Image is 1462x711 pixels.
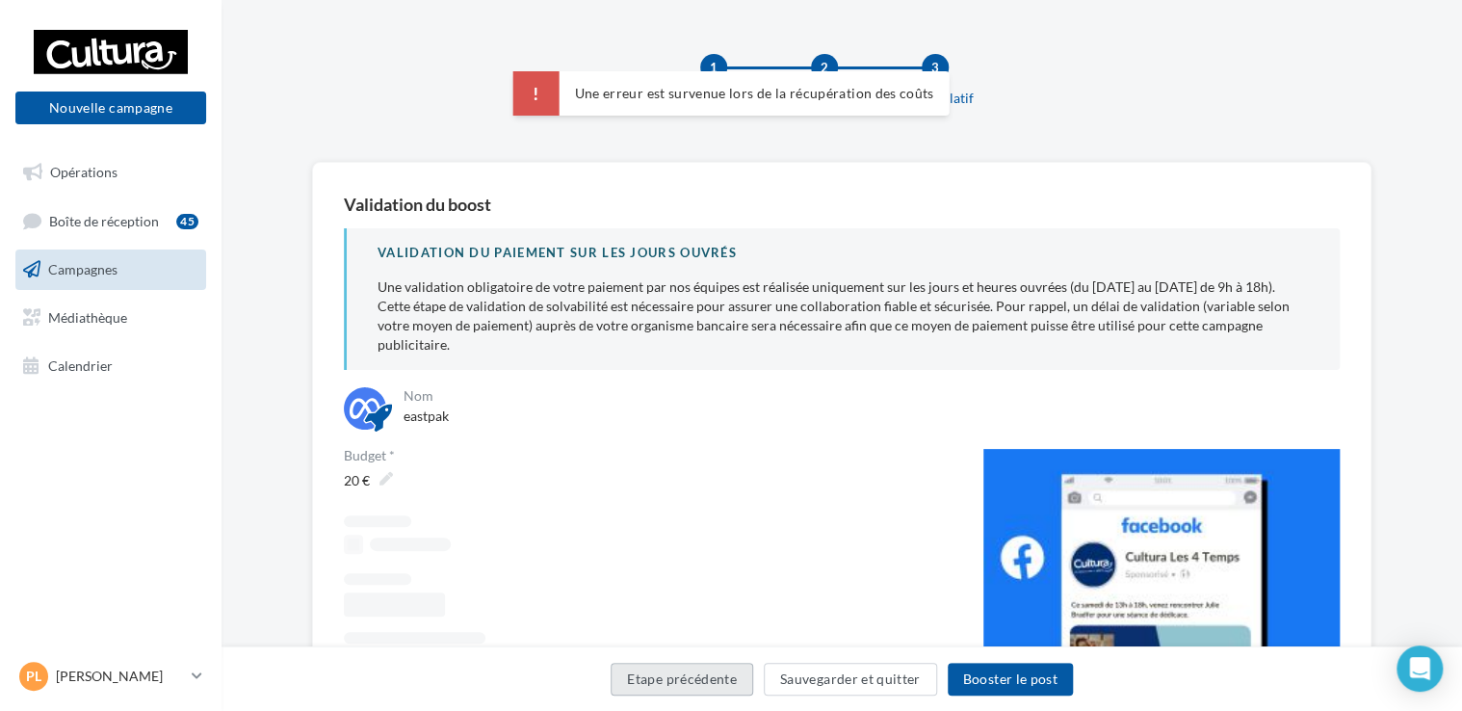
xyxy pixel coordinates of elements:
[12,152,210,193] a: Opérations
[50,164,117,180] span: Opérations
[764,663,937,696] button: Sauvegarder et quitter
[1397,645,1443,692] div: Open Intercom Messenger
[15,658,206,695] a: PL [PERSON_NAME]
[48,356,113,373] span: Calendrier
[344,196,491,213] div: Validation du boost
[400,385,1340,434] div: eastpak
[378,277,1309,355] p: Une validation obligatoire de votre paiement par nos équipes est réalisée uniquement sur les jour...
[26,667,41,686] span: PL
[948,663,1073,696] button: Booster le post
[922,54,949,81] div: 3
[12,250,210,290] a: Campagnes
[12,200,210,242] a: Boîte de réception45
[344,467,393,494] span: 20 €
[15,92,206,124] button: Nouvelle campagne
[344,449,953,462] label: Budget *
[700,54,727,81] div: 1
[611,663,753,696] button: Etape précédente
[12,346,210,386] a: Calendrier
[811,54,838,81] div: 2
[513,71,950,116] div: Une erreur est survenue lors de la récupération des coûts
[49,212,159,228] span: Boîte de réception
[48,309,127,326] span: Médiathèque
[378,244,1309,262] div: Validation du paiement sur les jours ouvrés
[12,298,210,338] a: Médiathèque
[176,214,198,229] div: 45
[48,261,117,277] span: Campagnes
[404,389,1336,403] div: Nom
[56,667,184,686] p: [PERSON_NAME]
